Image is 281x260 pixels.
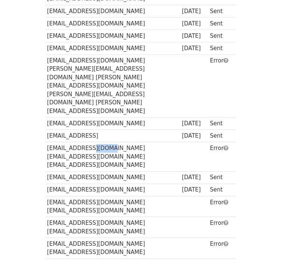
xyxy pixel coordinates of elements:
[182,19,207,28] div: [DATE]
[182,186,207,194] div: [DATE]
[208,196,232,217] td: Error
[208,42,232,55] td: Sent
[208,184,232,196] td: Sent
[208,142,232,171] td: Error
[45,5,180,17] td: [EMAIL_ADDRESS][DOMAIN_NAME]
[182,132,207,140] div: [DATE]
[208,238,232,259] td: Error
[45,30,180,42] td: [EMAIL_ADDRESS][DOMAIN_NAME]
[45,217,180,238] td: [EMAIL_ADDRESS][DOMAIN_NAME] [EMAIL_ADDRESS][DOMAIN_NAME]
[208,55,232,117] td: Error
[208,5,232,17] td: Sent
[45,196,180,217] td: [EMAIL_ADDRESS][DOMAIN_NAME] [EMAIL_ADDRESS][DOMAIN_NAME]
[45,117,180,130] td: [EMAIL_ADDRESS][DOMAIN_NAME]
[182,32,207,40] div: [DATE]
[45,171,180,184] td: [EMAIL_ADDRESS][DOMAIN_NAME]
[45,238,180,259] td: [EMAIL_ADDRESS][DOMAIN_NAME] [EMAIL_ADDRESS][DOMAIN_NAME]
[182,173,207,182] div: [DATE]
[182,7,207,16] div: [DATE]
[182,119,207,128] div: [DATE]
[45,55,180,117] td: [EMAIL_ADDRESS][DOMAIN_NAME] [PERSON_NAME][EMAIL_ADDRESS][DOMAIN_NAME] [PERSON_NAME][EMAIL_ADDRES...
[45,17,180,30] td: [EMAIL_ADDRESS][DOMAIN_NAME]
[208,30,232,42] td: Sent
[45,130,180,142] td: [EMAIL_ADDRESS]
[208,217,232,238] td: Error
[208,171,232,184] td: Sent
[182,44,207,53] div: [DATE]
[244,224,281,260] iframe: Chat Widget
[208,117,232,130] td: Sent
[45,184,180,196] td: [EMAIL_ADDRESS][DOMAIN_NAME]
[45,42,180,55] td: [EMAIL_ADDRESS][DOMAIN_NAME]
[208,130,232,142] td: Sent
[45,142,180,171] td: [EMAIL_ADDRESS][DOMAIN_NAME] [EMAIL_ADDRESS][DOMAIN_NAME] [EMAIL_ADDRESS][DOMAIN_NAME]
[208,17,232,30] td: Sent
